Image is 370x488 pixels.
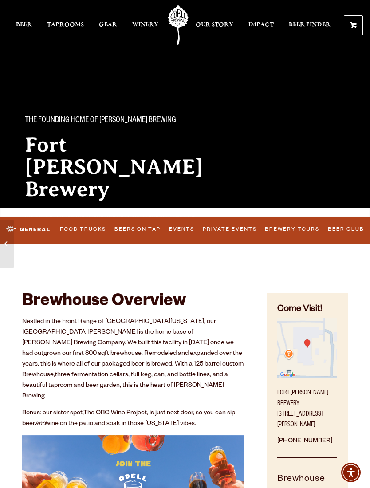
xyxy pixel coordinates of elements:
[83,410,147,417] a: The OBC Wine Project
[22,293,244,312] h2: Brewhouse Overview
[35,421,46,428] em: and
[248,5,274,45] a: Impact
[277,383,337,431] p: Fort [PERSON_NAME] Brewery [STREET_ADDRESS][PERSON_NAME]
[196,5,233,45] a: Our Story
[132,21,158,28] span: Winery
[166,220,197,239] a: Events
[16,21,32,28] span: Beer
[25,115,176,126] span: The Founding Home of [PERSON_NAME] Brewing
[99,21,117,28] span: Gear
[25,213,216,231] div: Known for our beautiful patio and striking mountain views, this brewhouse is the go-to spot for l...
[22,317,244,402] p: Nestled in the Front Range of [GEOGRAPHIC_DATA][US_STATE], our [GEOGRAPHIC_DATA][PERSON_NAME] is ...
[200,220,260,239] a: Private Events
[47,21,84,28] span: Taprooms
[325,220,367,239] a: Beer Club
[22,408,244,429] p: Bonus: our sister spot, , is just next door, so you can sip beer wine on the patio and soak in th...
[277,318,337,378] img: Small thumbnail of location on map
[277,303,337,316] h4: Come Visit!
[99,5,117,45] a: Gear
[277,438,332,445] a: [PHONE_NUMBER]
[16,5,32,45] a: Beer
[196,21,233,28] span: Our Story
[57,220,109,239] a: Food Trucks
[3,219,54,240] a: General
[47,5,84,45] a: Taprooms
[341,463,361,482] div: Accessibility Menu
[111,220,163,239] a: Beers on Tap
[22,372,228,400] span: three fermentation cellars, full keg, can, and bottle lines, and a beautiful taproom and beer gar...
[167,5,189,45] a: Odell Home
[277,374,337,381] a: Find on Google Maps (opens in a new window)
[289,5,331,45] a: Beer Finder
[289,21,331,28] span: Beer Finder
[132,5,158,45] a: Winery
[25,134,216,200] h2: Fort [PERSON_NAME] Brewery
[248,21,274,28] span: Impact
[262,220,323,239] a: Brewery Tours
